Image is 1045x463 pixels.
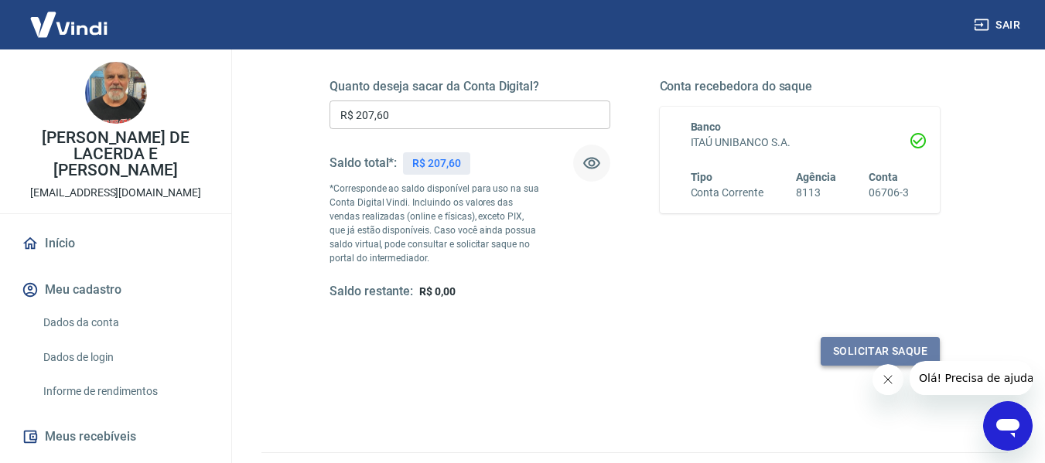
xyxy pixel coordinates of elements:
p: [PERSON_NAME] DE LACERDA E [PERSON_NAME] [12,130,219,179]
iframe: Botão para abrir a janela de mensagens [983,401,1033,451]
iframe: Mensagem da empresa [910,361,1033,395]
button: Sair [971,11,1026,39]
span: Banco [691,121,722,133]
p: R$ 207,60 [412,155,461,172]
a: Dados da conta [37,307,213,339]
span: Agência [796,171,836,183]
h6: ITAÚ UNIBANCO S.A. [691,134,910,151]
button: Meus recebíveis [19,420,213,454]
a: Dados de login [37,342,213,373]
span: R$ 0,00 [419,285,456,298]
p: [EMAIL_ADDRESS][DOMAIN_NAME] [30,185,201,201]
h5: Saldo total*: [330,155,397,171]
img: Vindi [19,1,119,48]
span: Olá! Precisa de ajuda? [9,11,130,23]
h6: 8113 [796,185,836,201]
span: Tipo [691,171,713,183]
h6: Conta Corrente [691,185,763,201]
h5: Saldo restante: [330,284,413,300]
p: *Corresponde ao saldo disponível para uso na sua Conta Digital Vindi. Incluindo os valores das ve... [330,182,540,265]
h6: 06706-3 [869,185,909,201]
button: Solicitar saque [821,337,940,366]
h5: Quanto deseja sacar da Conta Digital? [330,79,610,94]
h5: Conta recebedora do saque [660,79,941,94]
button: Meu cadastro [19,273,213,307]
a: Informe de rendimentos [37,376,213,407]
img: 717485b8-6bf5-4b39-91a5-0383dda82f12.jpeg [85,62,147,124]
iframe: Fechar mensagem [873,364,903,395]
a: Início [19,226,213,260]
span: Conta [869,171,898,183]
